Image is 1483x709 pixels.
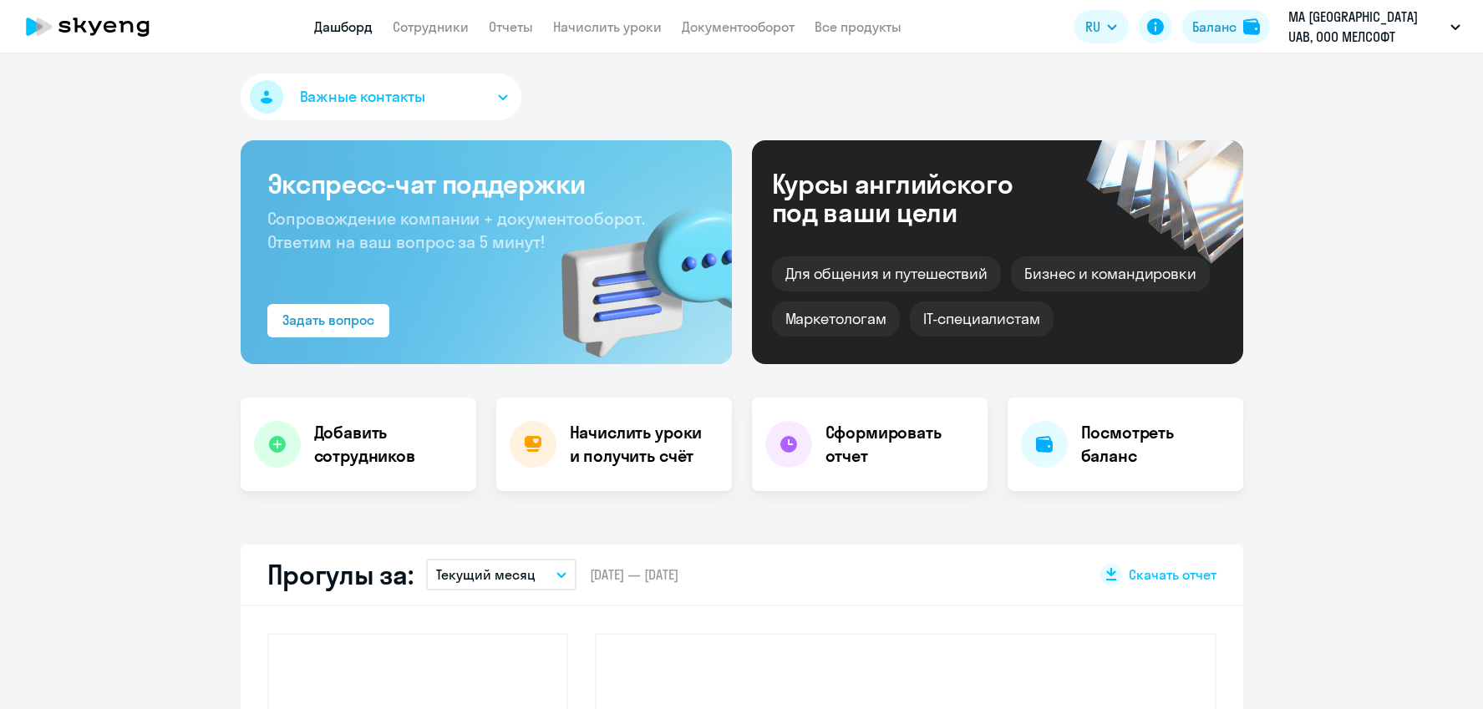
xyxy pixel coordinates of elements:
span: Скачать отчет [1129,565,1216,584]
div: Маркетологам [772,301,900,337]
h3: Экспресс-чат поддержки [267,167,705,200]
h4: Добавить сотрудников [314,421,463,468]
button: Балансbalance [1182,10,1270,43]
div: Курсы английского под ваши цели [772,170,1058,226]
a: Сотрудники [393,18,469,35]
img: bg-img [537,176,732,364]
button: Важные контакты [241,73,521,120]
img: balance [1243,18,1260,35]
h2: Прогулы за: [267,558,414,591]
div: Задать вопрос [282,310,374,330]
span: [DATE] — [DATE] [590,565,678,584]
p: MA [GEOGRAPHIC_DATA] UAB, ООО МЕЛСОФТ [1288,7,1444,47]
div: Для общения и путешествий [772,256,1002,291]
span: Важные контакты [300,86,425,108]
span: RU [1085,17,1100,37]
button: Текущий месяц [426,559,576,590]
h4: Посмотреть баланс [1081,421,1230,468]
div: IT-специалистам [910,301,1054,337]
button: MA [GEOGRAPHIC_DATA] UAB, ООО МЕЛСОФТ [1280,7,1469,47]
a: Отчеты [489,18,533,35]
span: Сопровождение компании + документооборот. Ответим на ваш вопрос за 5 минут! [267,208,645,252]
div: Бизнес и командировки [1011,256,1210,291]
p: Текущий месяц [436,565,536,585]
button: RU [1074,10,1129,43]
a: Начислить уроки [553,18,662,35]
h4: Сформировать отчет [825,421,974,468]
h4: Начислить уроки и получить счёт [570,421,715,468]
button: Задать вопрос [267,304,389,337]
div: Баланс [1192,17,1237,37]
a: Документооборот [682,18,795,35]
a: Все продукты [815,18,901,35]
a: Дашборд [314,18,373,35]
